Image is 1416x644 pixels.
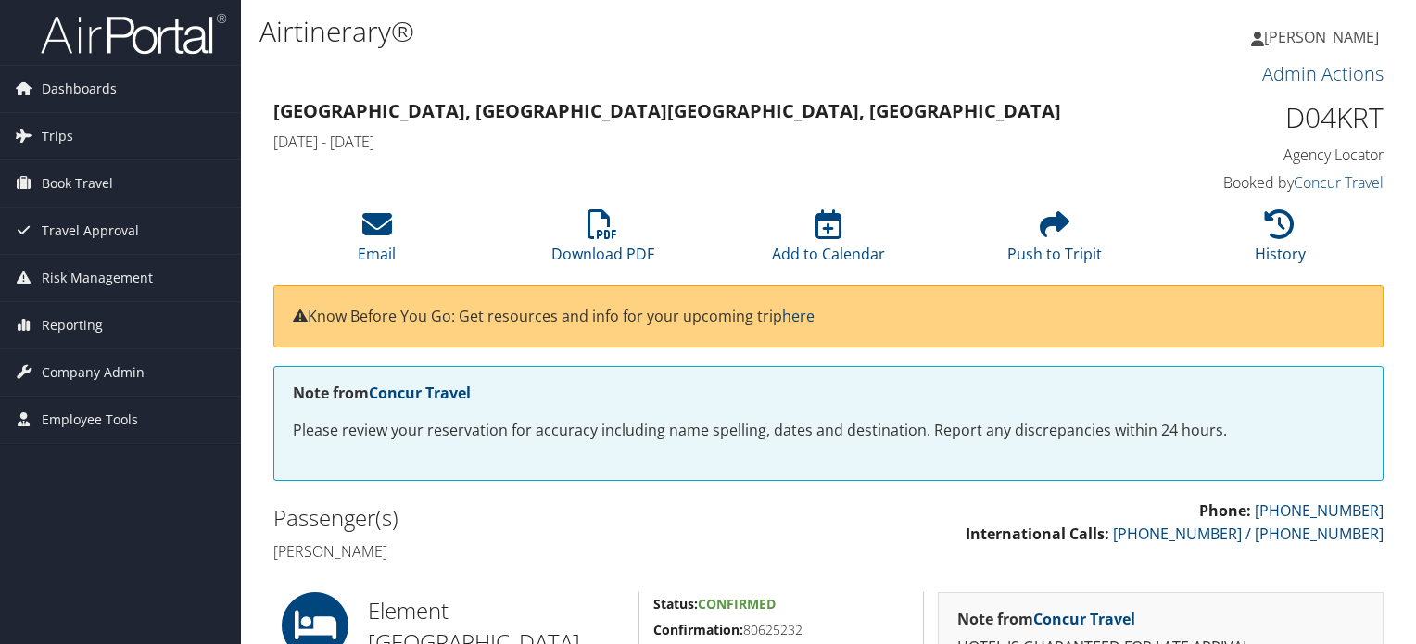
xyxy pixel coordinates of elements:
h5: 80625232 [653,621,909,639]
a: Email [358,220,396,264]
a: Admin Actions [1262,61,1384,86]
p: Please review your reservation for accuracy including name spelling, dates and destination. Repor... [293,419,1364,443]
span: [PERSON_NAME] [1264,27,1379,47]
a: [PERSON_NAME] [1251,9,1397,65]
a: Concur Travel [1033,609,1135,629]
a: here [782,306,815,326]
strong: Note from [293,383,471,403]
span: Employee Tools [42,397,138,443]
a: Download PDF [551,220,654,264]
span: Company Admin [42,349,145,396]
span: Book Travel [42,160,113,207]
img: airportal-logo.png [41,12,226,56]
h4: Booked by [1127,172,1384,193]
a: Push to Tripit [1007,220,1102,264]
strong: Phone: [1199,500,1251,521]
span: Risk Management [42,255,153,301]
strong: Note from [957,609,1135,629]
strong: [GEOGRAPHIC_DATA], [GEOGRAPHIC_DATA] [GEOGRAPHIC_DATA], [GEOGRAPHIC_DATA] [273,98,1061,123]
h4: [PERSON_NAME] [273,541,815,562]
p: Know Before You Go: Get resources and info for your upcoming trip [293,305,1364,329]
strong: Status: [653,595,698,612]
span: Confirmed [698,595,776,612]
span: Reporting [42,302,103,348]
h4: [DATE] - [DATE] [273,132,1099,152]
strong: Confirmation: [653,621,743,638]
h1: Airtinerary® [259,12,1018,51]
a: [PHONE_NUMBER] / [PHONE_NUMBER] [1113,524,1384,544]
a: [PHONE_NUMBER] [1255,500,1384,521]
h1: D04KRT [1127,98,1384,137]
a: Concur Travel [369,383,471,403]
h2: Passenger(s) [273,502,815,534]
a: Add to Calendar [772,220,885,264]
span: Trips [42,113,73,159]
span: Dashboards [42,66,117,112]
a: Concur Travel [1294,172,1384,193]
h4: Agency Locator [1127,145,1384,165]
span: Travel Approval [42,208,139,254]
strong: International Calls: [966,524,1109,544]
a: History [1255,220,1306,264]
